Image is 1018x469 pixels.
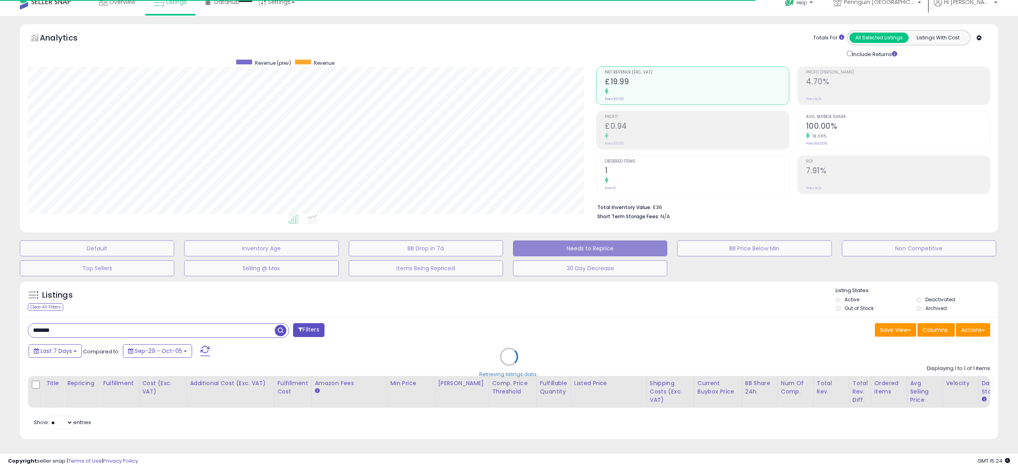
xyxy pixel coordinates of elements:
button: 30 Day Decrease [513,260,667,276]
span: Revenue [314,60,334,66]
h5: Analytics [40,32,93,45]
button: Listings With Cost [908,33,967,43]
button: Items Being Repriced [349,260,503,276]
small: Prev: N/A [806,186,822,190]
div: Retrieving listings data.. [479,370,539,378]
span: Profit [605,115,789,119]
small: Prev: £0.00 [605,141,624,146]
button: Selling @ Max [184,260,338,276]
h2: 4.70% [806,77,990,88]
small: Prev: 84.00% [806,141,827,146]
h2: 100.00% [806,122,990,132]
div: seller snap | | [8,457,138,465]
button: BB Drop in 7d [349,240,503,256]
b: Total Inventory Value: [597,204,651,211]
button: Top Sellers [20,260,174,276]
small: Prev: 0 [605,186,616,190]
h2: 7.91% [806,166,990,177]
button: Inventory Age [184,240,338,256]
h2: £19.99 [605,77,789,88]
span: Profit [PERSON_NAME] [806,70,990,75]
span: Net Revenue (Exc. VAT) [605,70,789,75]
span: Avg. Buybox Share [806,115,990,119]
b: Short Term Storage Fees: [597,213,659,220]
strong: Copyright [8,457,37,465]
span: N/A [661,213,670,220]
div: Totals For [813,34,844,42]
span: Ordered Items [605,159,789,164]
button: Needs to Reprice [513,240,667,256]
button: BB Price Below Min [677,240,831,256]
a: Terms of Use [68,457,102,465]
small: Prev: £0.00 [605,97,624,101]
li: £36 [597,202,984,211]
h2: £0.94 [605,122,789,132]
h2: 1 [605,166,789,177]
button: Non Competitive [842,240,996,256]
span: 2025-10-13 15:24 GMT [977,457,1010,465]
a: Privacy Policy [103,457,138,465]
button: Default [20,240,174,256]
small: Prev: N/A [806,97,822,101]
button: All Selected Listings [849,33,909,43]
span: Revenue (prev) [255,60,291,66]
small: 19.05% [810,133,827,139]
div: Include Returns [841,49,907,58]
span: ROI [806,159,990,164]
